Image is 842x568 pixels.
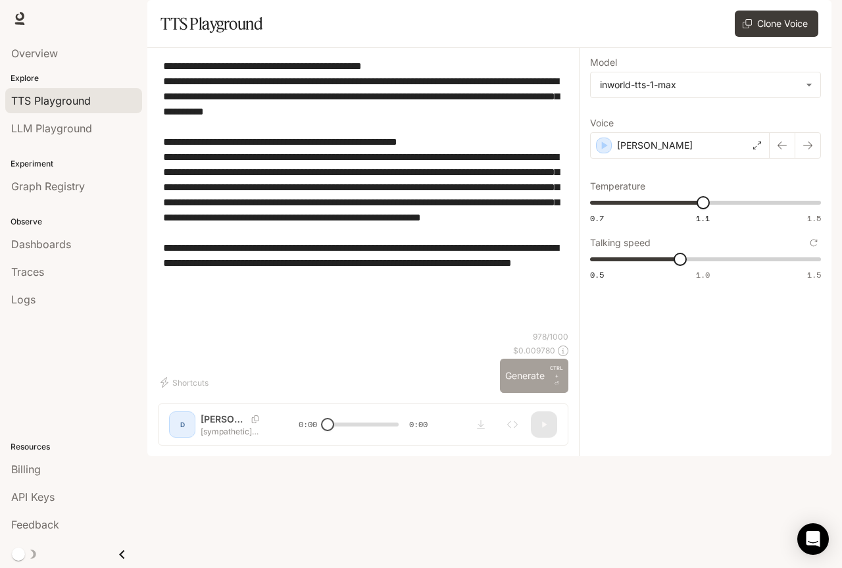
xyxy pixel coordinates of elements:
[797,523,829,555] div: Open Intercom Messenger
[696,213,710,224] span: 1.1
[590,269,604,280] span: 0.5
[590,213,604,224] span: 0.7
[500,359,568,393] button: GenerateCTRL +⏎
[600,78,799,91] div: inworld-tts-1-max
[807,213,821,224] span: 1.5
[533,331,568,342] p: 978 / 1000
[591,72,820,97] div: inworld-tts-1-max
[590,238,651,247] p: Talking speed
[590,58,617,67] p: Model
[806,236,821,250] button: Reset to default
[590,182,645,191] p: Temperature
[617,139,693,152] p: [PERSON_NAME]
[696,269,710,280] span: 1.0
[590,118,614,128] p: Voice
[158,372,214,393] button: Shortcuts
[807,269,821,280] span: 1.5
[550,364,563,380] p: CTRL +
[513,345,555,356] p: $ 0.009780
[161,11,262,37] h1: TTS Playground
[735,11,818,37] button: Clone Voice
[550,364,563,388] p: ⏎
